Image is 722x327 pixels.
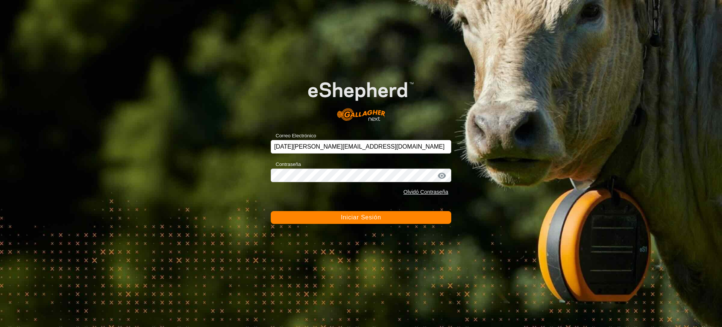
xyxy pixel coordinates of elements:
a: Olvidó Contraseña [403,189,448,195]
button: Iniciar Sesión [271,211,451,224]
label: Contraseña [271,161,301,168]
span: Iniciar Sesión [341,214,381,221]
img: Logo de eShepherd [289,67,433,129]
input: Correo Electrónico [271,140,451,154]
label: Correo Electrónico [271,132,316,140]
